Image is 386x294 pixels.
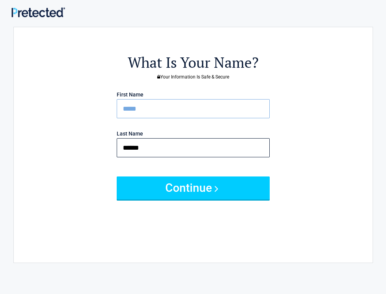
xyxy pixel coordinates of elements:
[11,7,65,17] img: Main Logo
[56,75,331,79] h3: Your Information Is Safe & Secure
[117,176,270,199] button: Continue
[117,131,143,136] label: Last Name
[56,53,331,72] h2: What Is Your Name?
[117,92,143,97] label: First Name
